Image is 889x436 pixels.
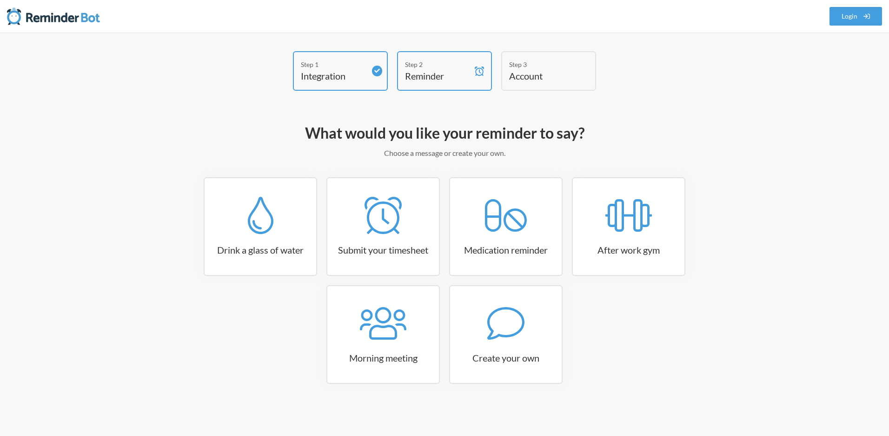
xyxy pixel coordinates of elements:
h3: Morning meeting [327,351,439,364]
h4: Reminder [405,69,470,82]
div: Step 1 [301,60,366,69]
h3: After work gym [573,243,684,256]
h3: Medication reminder [450,243,562,256]
a: Login [829,7,882,26]
h4: Integration [301,69,366,82]
div: Step 2 [405,60,470,69]
p: Choose a message or create your own. [175,148,714,159]
h4: Account [509,69,574,82]
h3: Submit your timesheet [327,243,439,256]
h3: Drink a glass of water [205,243,316,256]
img: Reminder Bot [7,7,100,26]
h3: Create your own [450,351,562,364]
div: Step 3 [509,60,574,69]
h2: What would you like your reminder to say? [175,123,714,143]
